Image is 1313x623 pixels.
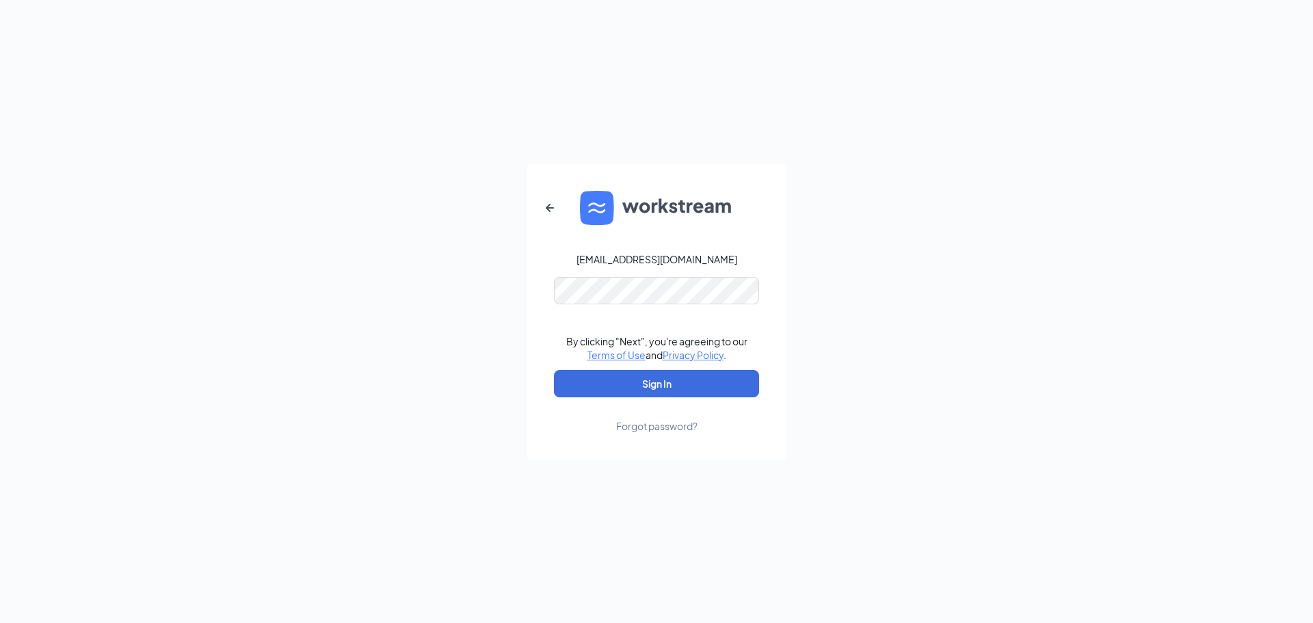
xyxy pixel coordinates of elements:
[576,252,737,266] div: [EMAIL_ADDRESS][DOMAIN_NAME]
[542,200,558,216] svg: ArrowLeftNew
[566,334,747,362] div: By clicking "Next", you're agreeing to our and .
[533,191,566,224] button: ArrowLeftNew
[663,349,724,361] a: Privacy Policy
[616,397,698,433] a: Forgot password?
[616,419,698,433] div: Forgot password?
[580,191,733,225] img: WS logo and Workstream text
[587,349,646,361] a: Terms of Use
[554,370,759,397] button: Sign In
